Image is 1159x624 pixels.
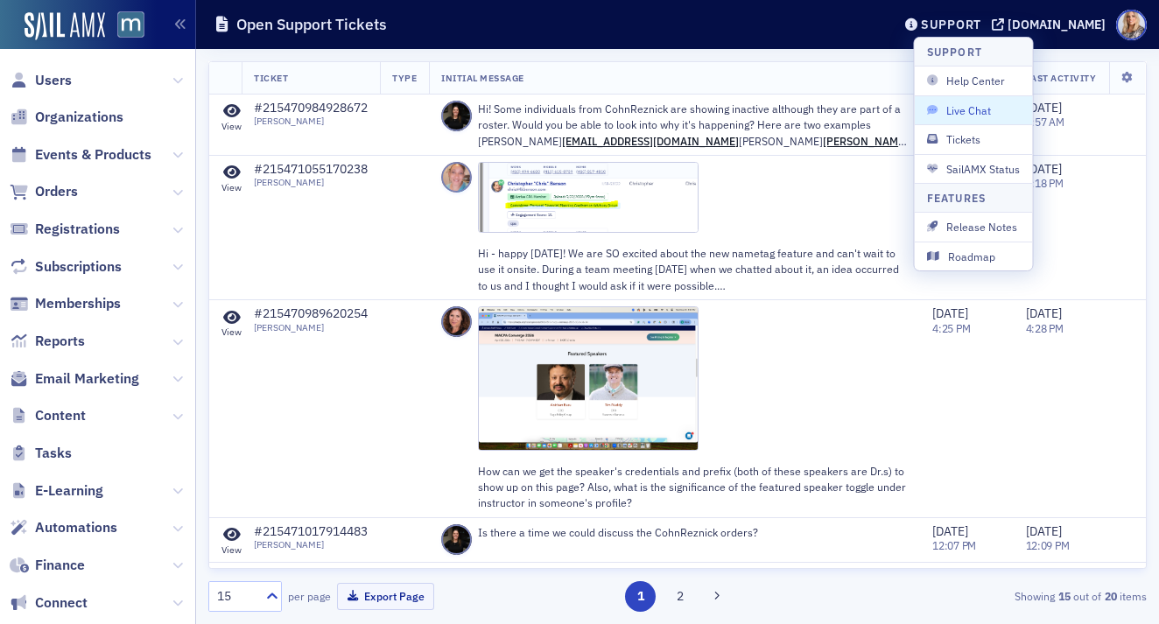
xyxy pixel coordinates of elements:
span: Finance [35,556,85,575]
div: [PERSON_NAME] [254,116,368,127]
div: [PERSON_NAME] [254,322,368,333]
a: Events & Products [10,145,151,165]
span: [DATE] [932,523,968,539]
h1: Open Support Tickets [236,14,387,35]
time: 2:18 PM [1026,176,1064,190]
p: Hi! Some individuals from CohnReznick are showing inactive although they are part of a roster. Wo... [478,101,908,149]
button: Roadmap [915,242,1033,270]
button: Live Chat [915,95,1033,124]
a: Connect [10,593,88,613]
strong: 20 [1101,588,1120,604]
a: Automations [10,518,117,537]
span: Automations [35,518,117,537]
span: Events & Products [35,145,151,165]
p: Hi - happy [DATE]! We are SO excited about the new nametag feature and can't wait to use it onsit... [478,245,908,293]
div: [PERSON_NAME] [254,539,368,550]
a: Memberships [10,294,121,313]
div: View [221,326,242,338]
time: 9:57 AM [1026,115,1064,129]
img: image.png [478,162,699,233]
time: 4:25 PM [932,321,970,335]
time: 12:07 PM [932,538,976,552]
span: Subscriptions [35,257,122,277]
span: Initial Message [441,72,524,84]
a: Users [10,71,72,90]
button: Release Notes [915,213,1033,241]
span: [DATE] [1026,161,1062,177]
span: Roadmap [927,249,1021,264]
a: Orders [10,182,78,201]
p: Is there a time we could discuss the CohnReznick orders? [478,524,908,540]
h4: Features [927,190,987,206]
span: Reports [35,332,85,351]
div: #215471055170238 [254,162,368,178]
span: SailAMX Status [927,161,1021,177]
button: [DOMAIN_NAME] [992,18,1112,31]
div: [PERSON_NAME] [254,177,368,188]
button: 1 [625,581,656,612]
span: Tickets [927,131,1021,147]
img: SailAMX [117,11,144,39]
span: Registrations [35,220,120,239]
span: Memberships [35,294,121,313]
button: Export Page [337,583,434,610]
span: Tasks [35,444,72,463]
a: E-Learning [10,481,103,501]
div: Showing out of items [846,588,1147,604]
span: Organizations [35,108,123,127]
div: [DOMAIN_NAME] [1008,17,1106,32]
a: Finance [10,556,85,575]
a: Reports [10,332,85,351]
span: [DATE] [1026,568,1062,584]
span: [DATE] [1026,523,1062,539]
a: Tasks [10,444,72,463]
img: SailAMX [25,12,105,40]
div: #215471017914483 [254,524,368,540]
span: Profile [1116,10,1147,40]
span: Orders [35,182,78,201]
button: SailAMX Status [915,154,1033,183]
p: How can we get the speaker's credentials and prefix (both of these speakers are Dr.s) to show up ... [478,463,908,511]
span: Connect [35,593,88,613]
a: Content [10,406,86,425]
label: per page [288,588,331,604]
span: Content [35,406,86,425]
span: E-Learning [35,481,103,501]
time: 4:28 PM [1026,321,1064,335]
span: Email Marketing [35,369,139,389]
div: #215470984928672 [254,101,368,116]
a: Registrations [10,220,120,239]
div: Support [921,17,981,32]
span: Ticket [254,72,288,84]
div: #215470989620254 [254,306,368,322]
span: Last Activity [1026,72,1097,84]
div: View [221,544,242,556]
a: Email Marketing [10,369,139,389]
span: [DATE] [932,568,968,584]
span: Type [392,72,417,84]
div: View [221,121,242,132]
img: Screenshot+2025-09-24+at+4_22_36%E2%80%AFPM.png [478,306,699,451]
span: Live Chat [927,102,1021,118]
a: [EMAIL_ADDRESS][DOMAIN_NAME] [562,134,739,148]
strong: 15 [1055,588,1073,604]
span: [DATE] [932,305,968,321]
button: 2 [665,581,696,612]
div: 15 [217,587,256,606]
button: Tickets [915,124,1033,153]
span: Users [35,71,72,90]
a: Organizations [10,108,123,127]
a: Subscriptions [10,257,122,277]
span: [DATE] [1026,100,1062,116]
span: Help Center [927,73,1021,88]
span: Release Notes [927,219,1021,235]
div: View [221,182,242,193]
span: [DATE] [1026,305,1062,321]
a: View Homepage [105,11,144,41]
h4: Support [927,44,983,60]
time: 12:09 PM [1026,538,1070,552]
button: Help Center [915,67,1033,95]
